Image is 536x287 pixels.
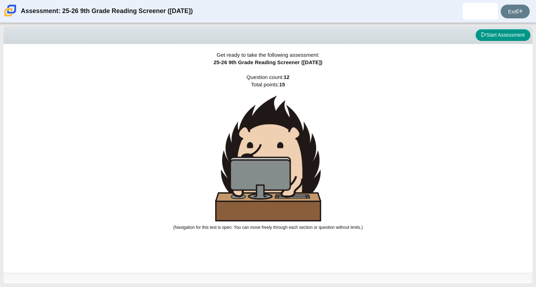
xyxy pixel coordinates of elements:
b: 12 [284,74,290,80]
img: hedgehog-behind-computer-large.png [215,96,321,221]
span: 25-26 9th Grade Reading Screener ([DATE]) [213,59,322,65]
span: Get ready to take the following assessment: [217,52,319,58]
button: Start Assessment [476,29,530,41]
small: (Navigation for this test is open. You can move freely through each section or question without l... [173,225,363,230]
div: Assessment: 25-26 9th Grade Reading Screener ([DATE]) [21,3,193,20]
a: Exit [501,5,530,18]
img: Carmen School of Science & Technology [3,3,18,18]
span: Question count: Total points: [173,74,363,230]
img: keanu.cardoso.GzyNbu [475,6,486,17]
b: 15 [279,81,285,87]
a: Carmen School of Science & Technology [3,13,18,19]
